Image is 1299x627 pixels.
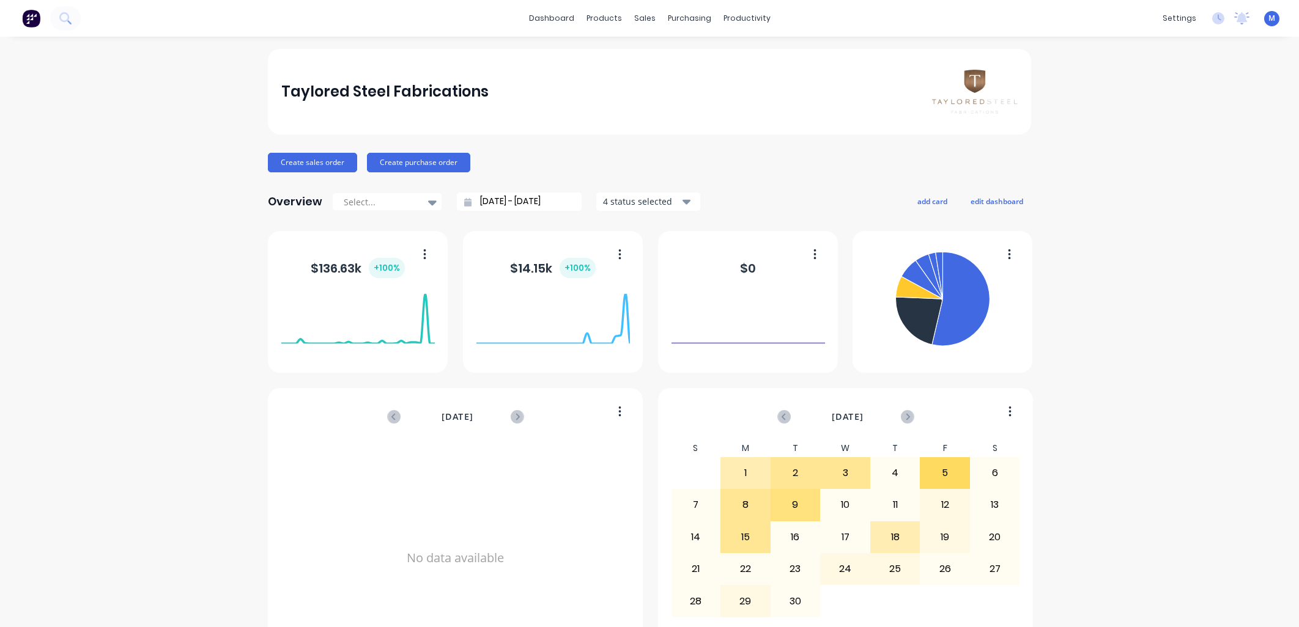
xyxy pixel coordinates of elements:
[909,193,955,209] button: add card
[821,490,870,520] div: 10
[971,490,1020,520] div: 13
[920,490,969,520] div: 12
[821,554,870,584] div: 24
[603,195,680,208] div: 4 status selected
[920,458,969,488] div: 5
[821,522,870,552] div: 17
[268,189,322,214] div: Overview
[871,458,920,488] div: 4
[963,193,1031,209] button: edit dashboard
[268,153,357,172] button: Create sales order
[971,458,1020,488] div: 6
[871,490,920,520] div: 11
[932,70,1018,113] img: Taylored Steel Fabrications
[971,522,1020,552] div: 20
[870,439,920,457] div: T
[281,79,489,104] div: Taylored Steel Fabrications
[672,490,720,520] div: 7
[510,258,596,278] div: $ 14.15k
[740,259,756,277] div: $ 0
[628,9,662,28] div: sales
[671,439,721,457] div: S
[771,490,820,520] div: 9
[672,522,720,552] div: 14
[560,258,596,278] div: + 100 %
[970,439,1020,457] div: S
[920,439,970,457] div: F
[721,458,770,488] div: 1
[820,439,870,457] div: W
[721,490,770,520] div: 8
[771,458,820,488] div: 2
[311,258,405,278] div: $ 136.63k
[771,554,820,584] div: 23
[369,258,405,278] div: + 100 %
[771,522,820,552] div: 16
[672,554,720,584] div: 21
[720,439,771,457] div: M
[771,439,821,457] div: T
[596,193,700,211] button: 4 status selected
[1268,13,1275,24] span: M
[721,522,770,552] div: 15
[721,585,770,616] div: 29
[832,410,864,424] span: [DATE]
[920,522,969,552] div: 19
[672,585,720,616] div: 28
[442,410,473,424] span: [DATE]
[662,9,717,28] div: purchasing
[971,554,1020,584] div: 27
[871,554,920,584] div: 25
[523,9,580,28] a: dashboard
[920,554,969,584] div: 26
[22,9,40,28] img: Factory
[771,585,820,616] div: 30
[367,153,470,172] button: Create purchase order
[717,9,777,28] div: productivity
[1157,9,1202,28] div: settings
[580,9,628,28] div: products
[871,522,920,552] div: 18
[821,458,870,488] div: 3
[721,554,770,584] div: 22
